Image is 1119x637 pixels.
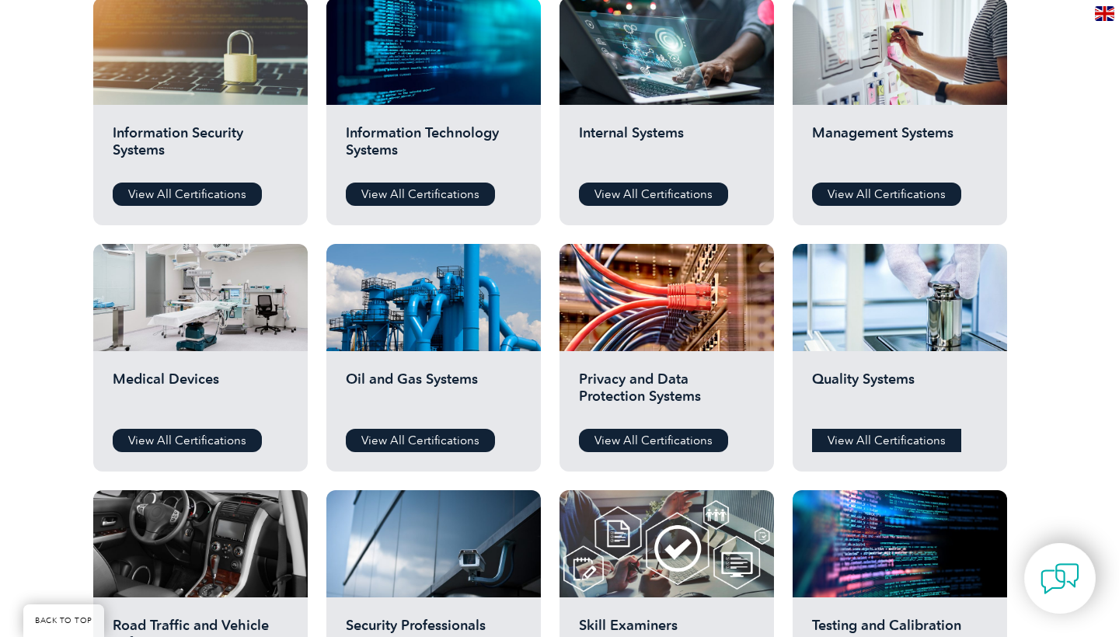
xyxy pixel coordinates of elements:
[113,371,288,417] h2: Medical Devices
[812,183,961,206] a: View All Certifications
[812,371,988,417] h2: Quality Systems
[579,429,728,452] a: View All Certifications
[113,124,288,171] h2: Information Security Systems
[113,429,262,452] a: View All Certifications
[579,183,728,206] a: View All Certifications
[346,124,521,171] h2: Information Technology Systems
[1095,6,1114,21] img: en
[579,124,755,171] h2: Internal Systems
[346,183,495,206] a: View All Certifications
[579,371,755,417] h2: Privacy and Data Protection Systems
[113,183,262,206] a: View All Certifications
[1041,559,1079,598] img: contact-chat.png
[812,124,988,171] h2: Management Systems
[346,371,521,417] h2: Oil and Gas Systems
[812,429,961,452] a: View All Certifications
[346,429,495,452] a: View All Certifications
[23,604,104,637] a: BACK TO TOP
